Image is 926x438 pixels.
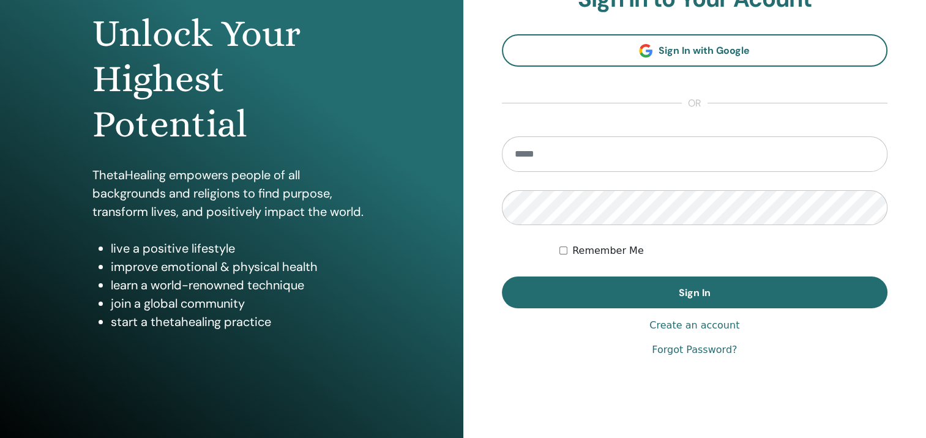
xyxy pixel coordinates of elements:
[502,277,888,308] button: Sign In
[652,343,737,357] a: Forgot Password?
[111,313,370,331] li: start a thetahealing practice
[111,294,370,313] li: join a global community
[502,34,888,67] a: Sign In with Google
[559,243,887,258] div: Keep me authenticated indefinitely or until I manually logout
[649,318,739,333] a: Create an account
[659,44,750,57] span: Sign In with Google
[682,96,708,111] span: or
[111,276,370,294] li: learn a world-renowned technique
[111,239,370,258] li: live a positive lifestyle
[92,166,370,221] p: ThetaHealing empowers people of all backgrounds and religions to find purpose, transform lives, a...
[572,243,644,258] label: Remember Me
[111,258,370,276] li: improve emotional & physical health
[92,11,370,147] h1: Unlock Your Highest Potential
[679,286,711,299] span: Sign In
